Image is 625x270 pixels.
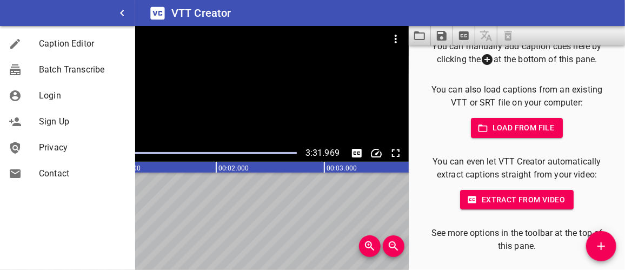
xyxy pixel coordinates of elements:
button: Zoom In [359,235,381,257]
svg: Extract captions from video [457,29,470,42]
span: Privacy [39,141,127,154]
div: Play progress [73,152,297,154]
span: Sign Up [39,115,127,128]
p: See more options in the toolbar at the top of this pane. [426,227,608,253]
span: Caption Editor [39,37,127,50]
div: Toggle Full Screen [387,144,404,162]
span: Add some captions below, then you can translate them. [475,26,497,45]
button: Change Playback Speed [368,144,385,162]
span: Contact [39,167,127,180]
div: Hide/Show Captions [348,144,365,162]
h6: VTT Creator [171,4,231,22]
button: Extract from video [460,190,574,210]
svg: Load captions from file [413,29,426,42]
button: Toggle fullscreen [387,144,404,162]
span: Login [39,89,127,102]
div: Caption Editor [9,37,39,50]
svg: Save captions to file [435,29,448,42]
button: Video Options [383,26,409,52]
p: You can also load captions from an existing VTT or SRT file on your computer: [426,83,608,109]
button: Save captions to file [431,26,453,45]
button: Load from file [471,118,563,138]
span: Load from file [480,121,555,135]
text: 00:02.000 [218,164,249,172]
span: Extract from video [469,193,565,207]
p: You can manually add caption cues here by clicking the at the bottom of this pane. [426,40,608,67]
span: Batch Transcribe [39,63,127,76]
button: Add Cue [586,231,616,261]
div: Privacy [9,141,39,154]
div: Playback Speed [368,144,385,162]
p: You can even let VTT Creator automatically extract captions straight from your video: [426,155,608,181]
div: Batch Transcribe [9,63,39,76]
text: 00:03.000 [327,164,357,172]
button: Load captions from file [409,26,431,45]
button: Toggle captions [348,144,365,162]
div: Sign Up [9,115,39,128]
span: 3:31.969 [305,148,340,158]
button: Extract captions from video [453,26,475,45]
div: Login [9,89,39,102]
div: Contact [9,167,39,180]
button: Zoom Out [383,235,404,257]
